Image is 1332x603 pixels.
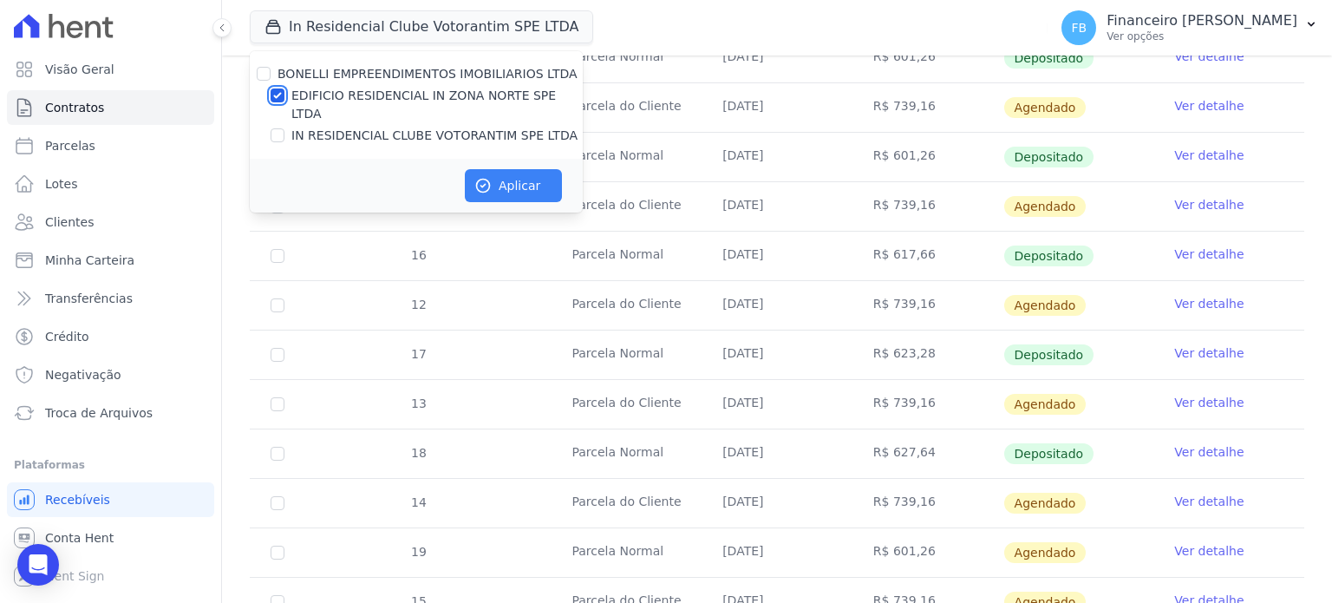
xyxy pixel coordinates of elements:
[1174,246,1244,263] a: Ver detalhe
[1174,493,1244,510] a: Ver detalhe
[45,213,94,231] span: Clientes
[852,429,1003,478] td: R$ 627,64
[1004,493,1087,514] span: Agendado
[7,52,214,87] a: Visão Geral
[45,366,121,383] span: Negativação
[551,380,702,429] td: Parcela do Cliente
[271,447,284,461] input: Só é possível selecionar pagamentos em aberto
[702,528,852,577] td: [DATE]
[1174,344,1244,362] a: Ver detalhe
[7,281,214,316] a: Transferências
[1071,22,1087,34] span: FB
[1004,147,1094,167] span: Depositado
[1107,29,1297,43] p: Ver opções
[45,175,78,193] span: Lotes
[45,61,114,78] span: Visão Geral
[465,169,562,202] button: Aplicar
[1004,246,1094,266] span: Depositado
[852,281,1003,330] td: R$ 739,16
[702,232,852,280] td: [DATE]
[702,380,852,429] td: [DATE]
[852,380,1003,429] td: R$ 739,16
[551,83,702,132] td: Parcela do Cliente
[1107,12,1297,29] p: Financeiro [PERSON_NAME]
[1004,542,1087,563] span: Agendado
[45,404,153,422] span: Troca de Arquivos
[1004,48,1094,69] span: Depositado
[702,34,852,82] td: [DATE]
[7,128,214,163] a: Parcelas
[7,521,214,555] a: Conta Hent
[852,232,1003,280] td: R$ 617,66
[7,90,214,125] a: Contratos
[271,249,284,263] input: Só é possível selecionar pagamentos em aberto
[852,479,1003,528] td: R$ 739,16
[1004,97,1087,118] span: Agendado
[45,252,134,269] span: Minha Carteira
[1004,394,1087,415] span: Agendado
[45,491,110,508] span: Recebíveis
[409,446,427,460] span: 18
[271,397,284,411] input: default
[45,99,104,116] span: Contratos
[277,67,578,81] label: BONELLI EMPREENDIMENTOS IMOBILIARIOS LTDA
[7,482,214,517] a: Recebíveis
[45,529,114,547] span: Conta Hent
[1004,196,1087,217] span: Agendado
[852,83,1003,132] td: R$ 739,16
[1174,196,1244,213] a: Ver detalhe
[551,133,702,181] td: Parcela Normal
[45,328,89,345] span: Crédito
[7,167,214,201] a: Lotes
[7,396,214,430] a: Troca de Arquivos
[1048,3,1332,52] button: FB Financeiro [PERSON_NAME] Ver opções
[291,87,583,123] label: EDIFICIO RESIDENCIAL IN ZONA NORTE SPE LTDA
[271,298,284,312] input: default
[250,10,593,43] button: In Residencial Clube Votorantim SPE LTDA
[852,528,1003,577] td: R$ 601,26
[702,133,852,181] td: [DATE]
[1174,97,1244,115] a: Ver detalhe
[1174,295,1244,312] a: Ver detalhe
[7,243,214,278] a: Minha Carteira
[7,205,214,239] a: Clientes
[7,357,214,392] a: Negativação
[702,331,852,379] td: [DATE]
[1174,394,1244,411] a: Ver detalhe
[1174,48,1244,65] a: Ver detalhe
[551,232,702,280] td: Parcela Normal
[702,83,852,132] td: [DATE]
[1174,443,1244,461] a: Ver detalhe
[409,298,427,311] span: 12
[409,545,427,559] span: 19
[1004,443,1094,464] span: Depositado
[551,331,702,379] td: Parcela Normal
[271,348,284,362] input: Só é possível selecionar pagamentos em aberto
[852,34,1003,82] td: R$ 601,26
[1004,295,1087,316] span: Agendado
[271,496,284,510] input: default
[1004,344,1094,365] span: Depositado
[1174,542,1244,560] a: Ver detalhe
[551,528,702,577] td: Parcela Normal
[551,182,702,231] td: Parcela do Cliente
[409,397,427,410] span: 13
[852,133,1003,181] td: R$ 601,26
[852,182,1003,231] td: R$ 739,16
[291,127,578,145] label: IN RESIDENCIAL CLUBE VOTORANTIM SPE LTDA
[702,281,852,330] td: [DATE]
[1174,147,1244,164] a: Ver detalhe
[409,248,427,262] span: 16
[551,281,702,330] td: Parcela do Cliente
[852,331,1003,379] td: R$ 623,28
[14,455,207,475] div: Plataformas
[409,347,427,361] span: 17
[271,546,284,560] input: default
[45,290,133,307] span: Transferências
[702,429,852,478] td: [DATE]
[551,34,702,82] td: Parcela Normal
[702,182,852,231] td: [DATE]
[17,544,59,586] div: Open Intercom Messenger
[45,137,95,154] span: Parcelas
[551,479,702,528] td: Parcela do Cliente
